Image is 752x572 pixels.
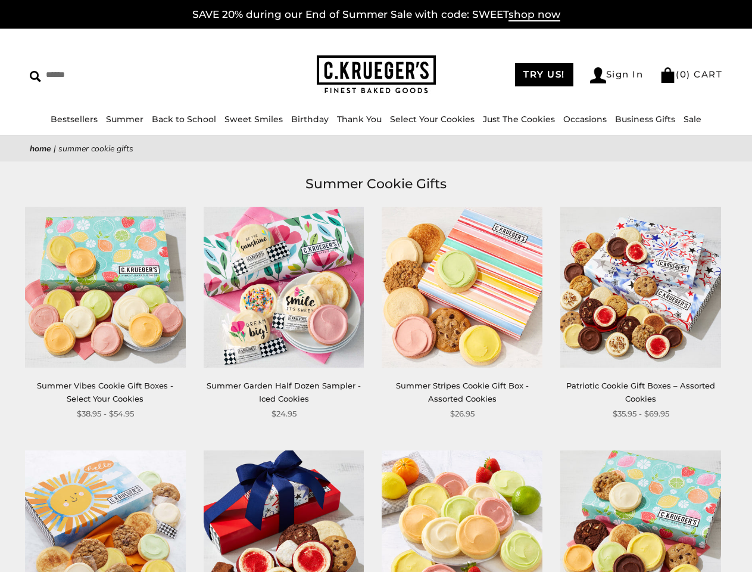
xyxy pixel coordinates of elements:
[560,207,721,368] img: Patriotic Cookie Gift Boxes – Assorted Cookies
[106,114,143,125] a: Summer
[207,381,361,403] a: Summer Garden Half Dozen Sampler - Iced Cookies
[30,142,722,156] nav: breadcrumbs
[590,67,644,83] a: Sign In
[25,207,186,368] img: Summer Vibes Cookie Gift Boxes - Select Your Cookies
[590,67,606,83] img: Account
[37,381,173,403] a: Summer Vibes Cookie Gift Boxes - Select Your Cookies
[291,114,329,125] a: Birthday
[613,408,669,420] span: $35.95 - $69.95
[30,66,188,84] input: Search
[450,408,475,420] span: $26.95
[563,114,607,125] a: Occasions
[51,114,98,125] a: Bestsellers
[680,69,687,80] span: 0
[317,55,436,94] img: C.KRUEGER'S
[30,143,51,154] a: Home
[204,207,364,368] img: Summer Garden Half Dozen Sampler - Iced Cookies
[48,173,704,195] h1: Summer Cookie Gifts
[272,408,297,420] span: $24.95
[382,207,542,368] img: Summer Stripes Cookie Gift Box - Assorted Cookies
[615,114,675,125] a: Business Gifts
[508,8,560,21] span: shop now
[660,69,722,80] a: (0) CART
[390,114,475,125] a: Select Your Cookies
[54,143,56,154] span: |
[77,408,134,420] span: $38.95 - $54.95
[192,8,560,21] a: SAVE 20% during our End of Summer Sale with code: SWEETshop now
[224,114,283,125] a: Sweet Smiles
[337,114,382,125] a: Thank You
[30,71,41,82] img: Search
[515,63,573,86] a: TRY US!
[58,143,133,154] span: Summer Cookie Gifts
[483,114,555,125] a: Just The Cookies
[660,67,676,83] img: Bag
[396,381,529,403] a: Summer Stripes Cookie Gift Box - Assorted Cookies
[152,114,216,125] a: Back to School
[566,381,715,403] a: Patriotic Cookie Gift Boxes – Assorted Cookies
[684,114,701,125] a: Sale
